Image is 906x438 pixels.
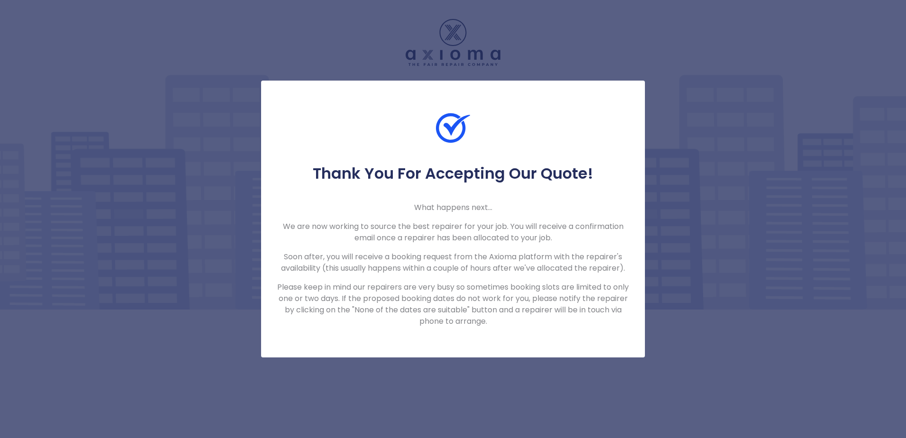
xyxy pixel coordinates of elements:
[276,282,630,327] p: Please keep in mind our repairers are very busy so sometimes booking slots are limited to only on...
[276,221,630,244] p: We are now working to source the best repairer for your job. You will receive a confirmation emai...
[276,164,630,183] h5: Thank You For Accepting Our Quote!
[276,202,630,213] p: What happens next...
[276,251,630,274] p: Soon after, you will receive a booking request from the Axioma platform with the repairer's avail...
[436,111,470,145] img: Check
